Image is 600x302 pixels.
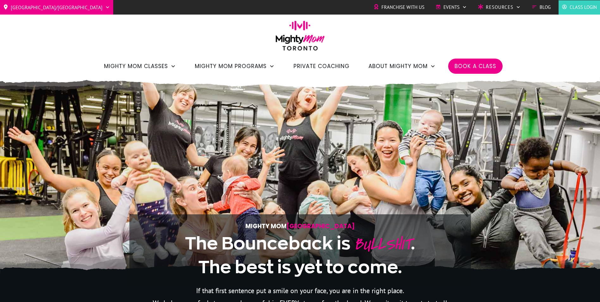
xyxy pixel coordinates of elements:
[196,286,404,295] span: If that first sentence put a smile on your face, you are in the right place.
[185,234,350,253] span: The Bounceback is
[570,3,597,12] span: Class Login
[368,61,436,72] a: About Mighty Mom
[195,61,275,72] a: Mighty Mom Programs
[149,221,452,231] p: Mighty Mom
[149,232,452,278] h1: .
[104,61,168,72] span: Mighty Mom Classes
[294,61,349,72] a: Private Coaching
[562,3,597,12] a: Class Login
[104,61,176,72] a: Mighty Mom Classes
[532,3,551,12] a: Blog
[486,3,513,12] span: Resources
[198,257,402,276] span: The best is yet to come.
[443,3,460,12] span: Events
[478,3,521,12] a: Resources
[374,3,424,12] a: Franchise with Us
[436,3,467,12] a: Events
[195,61,267,72] span: Mighty Mom Programs
[540,3,551,12] span: Blog
[368,61,428,72] span: About Mighty Mom
[455,61,496,72] a: Book a Class
[354,232,411,256] span: BULLSHIT
[381,3,424,12] span: Franchise with Us
[272,21,328,55] img: mightymom-logo-toronto
[3,2,110,12] a: [GEOGRAPHIC_DATA]/[GEOGRAPHIC_DATA]
[11,2,102,12] span: [GEOGRAPHIC_DATA]/[GEOGRAPHIC_DATA]
[287,222,355,230] span: [GEOGRAPHIC_DATA]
